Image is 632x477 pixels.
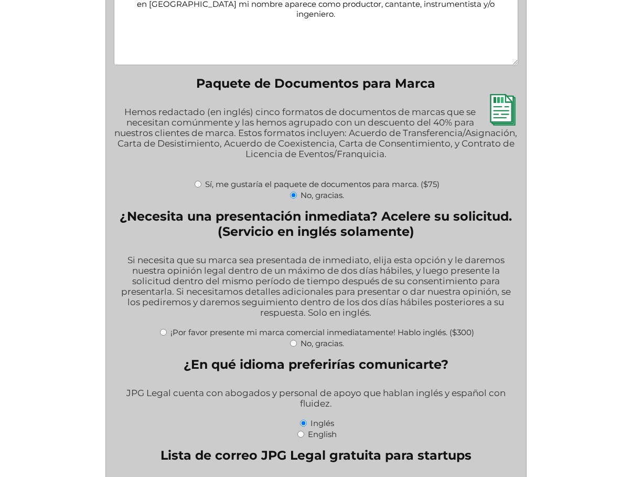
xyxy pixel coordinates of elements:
[301,338,344,348] label: No, gracias.
[308,429,337,439] label: English
[114,381,518,417] div: JPG Legal cuenta con abogados y personal de apoyo que hablan inglés y español con fluidez.
[205,179,440,189] label: Sí, me gustaría el paquete de documentos para marca. ($75)
[301,190,344,200] label: No, gracias.
[114,209,518,239] legend: ¿Necesita una presentación inmediata? Acelere su solicitud. (Servicio en inglés solamente)
[184,357,448,372] legend: ¿En qué idioma preferirías comunicarte?
[114,248,518,326] div: Si necesita que su marca sea presentada de inmediato, elija esta opción y le daremos nuestra opin...
[114,100,518,178] div: Hemos redactado (en inglés) cinco formatos de documentos de marcas que se necesitan comúnmente y ...
[170,327,474,337] label: ¡Por favor presente mi marca comercial inmediatamente! Hablo inglés. ($300)
[196,76,435,91] legend: Paquete de Documentos para Marca
[160,448,472,463] legend: Lista de correo JPG Legal gratuita para startups
[487,94,518,126] img: Paquete de Documentos para Marca
[310,418,334,428] label: Inglés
